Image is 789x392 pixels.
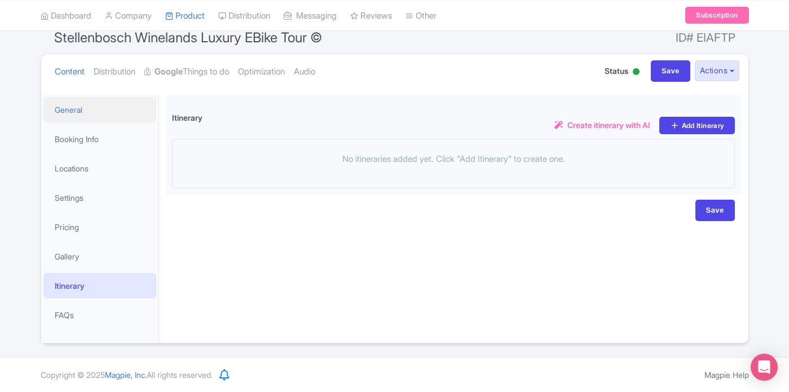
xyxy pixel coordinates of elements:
[43,97,156,122] a: General
[676,27,735,49] span: ID# EIAFTP
[43,214,156,240] a: Pricing
[695,200,735,221] input: Save
[751,354,778,381] div: Open Intercom Messenger
[43,273,156,298] a: Itinerary
[155,65,183,78] strong: Google
[43,244,156,269] a: Gallery
[605,65,628,77] span: Status
[651,60,690,82] input: Save
[43,156,156,181] a: Locations
[631,64,642,81] div: Active
[294,54,315,90] a: Audio
[55,54,85,90] a: Content
[105,370,147,380] span: Magpie, Inc.
[172,112,202,124] label: Itinerary
[34,369,219,381] div: Copyright © 2025 All rights reserved.
[695,60,739,81] button: Actions
[54,29,322,46] span: Stellenbosch Winelands Luxury EBike Tour ©
[554,119,650,132] a: Create itinerary with AI
[685,7,748,24] a: Subscription
[43,185,156,210] a: Settings
[43,302,156,328] a: FAQs
[43,126,156,152] a: Booking Info
[94,54,135,90] a: Distribution
[238,54,285,90] a: Optimization
[173,153,735,166] p: No itineraries added yet. Click "Add Itinerary" to create one.
[704,370,749,380] a: Magpie Help
[659,117,735,134] a: Add Itinerary
[144,54,229,90] a: GoogleThings to do
[567,119,650,131] span: Create itinerary with AI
